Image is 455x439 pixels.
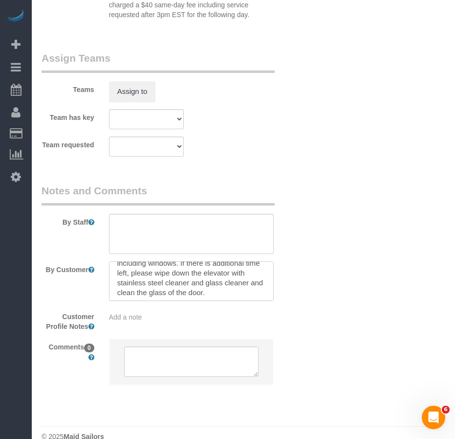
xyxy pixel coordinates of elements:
[34,261,102,275] label: By Customer
[42,51,275,73] legend: Assign Teams
[84,344,94,352] span: 0
[422,406,445,429] iframe: Intercom live chat
[34,109,102,122] label: Team has key
[109,81,156,102] button: Assign to
[34,308,102,331] label: Customer Profile Notes
[34,339,102,362] label: Comments
[34,214,102,227] label: By Staff
[6,10,25,23] img: Automaid Logo
[442,406,450,414] span: 6
[34,81,102,94] label: Teams
[109,313,142,321] span: Add a note
[42,184,275,206] legend: Notes and Comments
[34,137,102,150] label: Team requested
